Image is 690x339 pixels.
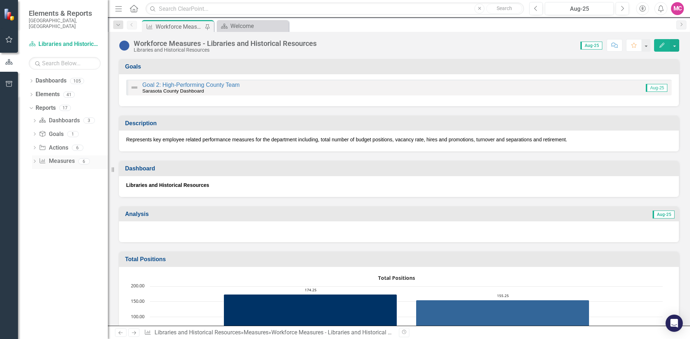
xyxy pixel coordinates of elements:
[580,42,602,50] span: Aug-25
[119,40,130,51] img: No Target Set
[4,8,16,20] img: ClearPoint Strategy
[29,18,101,29] small: [GEOGRAPHIC_DATA], [GEOGRAPHIC_DATA]
[545,2,614,15] button: Aug-25
[146,3,524,15] input: Search ClearPoint...
[78,158,90,164] div: 6
[230,22,287,30] div: Welcome
[39,144,68,152] a: Actions
[142,82,240,88] a: Goal 2: High-Performing County Team
[36,104,56,112] a: Reports
[126,182,209,188] strong: Libraries and Historical Resources
[378,274,415,281] text: Total Positions
[130,83,139,92] img: Not Defined
[646,84,667,92] span: Aug-25
[39,130,63,138] a: Goals
[486,4,522,14] button: Search
[39,117,79,125] a: Dashboards
[131,282,144,289] text: 200.00
[67,131,79,137] div: 1
[125,211,406,217] h3: Analysis
[72,145,83,151] div: 6
[497,293,509,298] text: 155.25
[156,22,203,31] div: Workforce Measures - Libraries and Historical Resources
[131,313,144,320] text: 100.00
[271,329,414,336] div: Workforce Measures - Libraries and Historical Resources
[155,329,241,336] a: Libraries and Historical Resources
[29,40,101,48] a: Libraries and Historical Resources
[125,63,675,70] h3: Goals
[125,256,675,263] h3: Total Positions
[70,78,84,84] div: 105
[125,165,675,172] h3: Dashboard
[59,105,71,111] div: 17
[36,77,66,85] a: Dashboards
[144,329,394,337] div: » »
[134,47,317,53] div: Libraries and Historical Resources
[39,157,74,165] a: Measures
[653,211,675,218] span: Aug-25
[305,287,317,292] text: 174.25
[131,298,144,304] text: 150.00
[63,91,75,98] div: 41
[218,22,287,30] a: Welcome
[244,329,268,336] a: Measures
[126,136,672,143] p: Represents key employee related performance measures for the department including, total number o...
[36,90,60,99] a: Elements
[671,2,684,15] button: MC
[497,5,512,11] span: Search
[29,57,101,70] input: Search Below...
[83,118,95,124] div: 3
[142,88,204,94] small: Sarasota County Dashboard
[134,39,317,47] div: Workforce Measures - Libraries and Historical Resources
[125,120,675,127] h3: Description
[547,5,611,13] div: Aug-25
[666,315,683,332] div: Open Intercom Messenger
[29,9,101,18] span: Elements & Reports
